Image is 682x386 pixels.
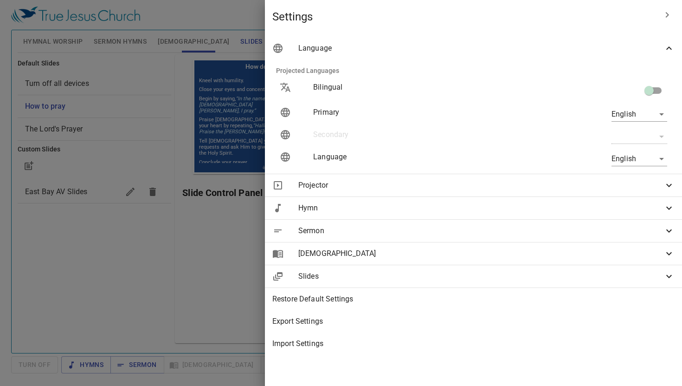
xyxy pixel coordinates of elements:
[95,72,179,88] p: 將您的需要告訴神，並祈求祂賞賜您聖靈
[265,242,682,265] div: [DEMOGRAPHIC_DATA]
[6,79,90,98] p: Tell [DEMOGRAPHIC_DATA] your requests and ask Him to give you the Holy Spirit.
[611,107,667,122] div: English
[313,129,500,140] p: Secondary
[95,42,179,50] p: 先說
[6,28,90,34] p: Close your eyes and concentrate.
[611,151,667,166] div: English
[313,82,500,93] p: Bilingual
[6,19,90,25] p: Kneel with humility.
[265,197,682,219] div: Hymn
[265,220,682,242] div: Sermon
[170,62,188,74] li: 366
[313,151,500,163] p: Language
[298,248,663,259] span: [DEMOGRAPHIC_DATA]
[4,33,147,65] div: The Three Parables in [PERSON_NAME]
[111,92,134,98] em: 「阿們」
[298,203,663,214] span: Hymn
[272,294,675,305] span: Restore Default Settings
[6,64,87,76] em: “Hallelujah! Praise the [PERSON_NAME]!”
[298,180,663,191] span: Projector
[265,174,682,196] div: Projector
[95,91,179,99] p: 最後以 結束禱告
[70,106,115,111] img: True Jesus Church
[272,9,656,24] span: Settings
[95,53,179,69] p: 從內心讚美神，並重複說
[313,107,500,118] p: Primary
[95,53,178,68] em: 「哈利路亞，讚美主耶穌」
[2,2,183,14] h1: How do I pray? 我如何禱告?
[6,37,87,55] em: “In the name of the [DEMOGRAPHIC_DATA][PERSON_NAME], I pray.”
[298,43,663,54] span: Language
[170,50,188,62] li: 344
[269,59,678,82] li: Projected Languages
[95,30,179,38] p: 閉上眼睛，專心預備
[6,58,90,76] p: Praise [DEMOGRAPHIC_DATA] from your heart by repeating,
[6,37,90,55] p: Begin by saying,
[298,225,663,236] span: Sermon
[106,42,161,49] em: 「奉主耶穌聖名禱告」
[265,288,682,310] div: Restore Default Settings
[265,37,682,59] div: Language
[6,101,90,113] p: Conclude your prayer with,
[265,333,682,355] div: Import Settings
[95,19,179,27] p: 虔誠跪下
[170,41,189,48] p: Hymns
[272,338,675,349] span: Import Settings
[298,271,663,282] span: Slides
[265,265,682,288] div: Slides
[265,310,682,333] div: Export Settings
[272,316,675,327] span: Export Settings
